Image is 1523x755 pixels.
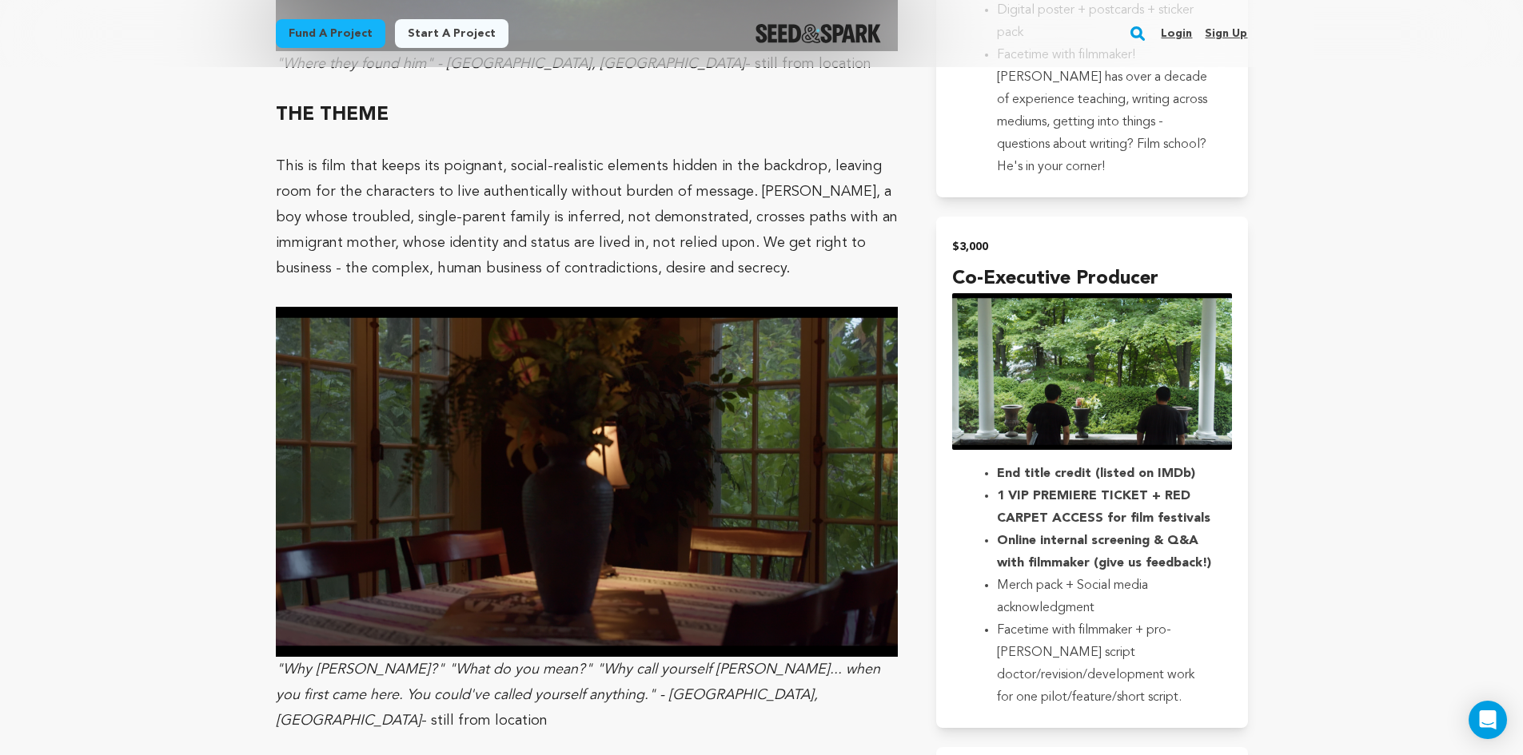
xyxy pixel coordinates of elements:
[997,44,1212,178] li: Facetime with filmmaker! [PERSON_NAME] has over a decade of experience teaching, writing across m...
[1469,701,1507,739] div: Open Intercom Messenger
[997,619,1212,709] li: Facetime with filmmaker + pro-[PERSON_NAME] script doctor/revision/development work for one pilot...
[756,24,881,43] a: Seed&Spark Homepage
[997,490,1210,525] strong: 1 VIP PREMIERE TICKET + RED CARPET ACCESS for film festivals
[1161,21,1192,46] a: Login
[276,153,899,281] p: This is film that keeps its poignant, social-realistic elements hidden in the backdrop, leaving r...
[936,217,1247,728] button: $3,000 Co-Executive Producer incentive End title credit (listed on IMDb)1 VIP PREMIERE TICKET + R...
[997,534,1211,570] strong: Online internal screening & Q&A with filmmaker (give us feedback!)
[952,293,1231,450] img: incentive
[276,102,899,128] h2: THE THEME
[997,467,1195,480] strong: End title credit (listed on IMDb)
[276,657,899,733] p: - still from location
[395,19,508,48] a: Start a project
[952,264,1231,293] h4: Co-Executive Producer
[276,662,880,728] em: "Why [PERSON_NAME]?" "What do you mean?" "Why call yourself [PERSON_NAME]... when you first came ...
[756,24,881,43] img: Seed&Spark Logo Dark Mode
[1205,21,1247,46] a: Sign up
[276,57,745,71] em: "Where they found him" - [GEOGRAPHIC_DATA], [GEOGRAPHIC_DATA]
[952,236,1231,258] h2: $3,000
[276,19,385,48] a: Fund a project
[276,307,899,657] img: 1755837699-90c545fcb5eec54e2502239b50ccefab.JPG
[997,574,1212,619] li: Merch pack + Social media acknowledgment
